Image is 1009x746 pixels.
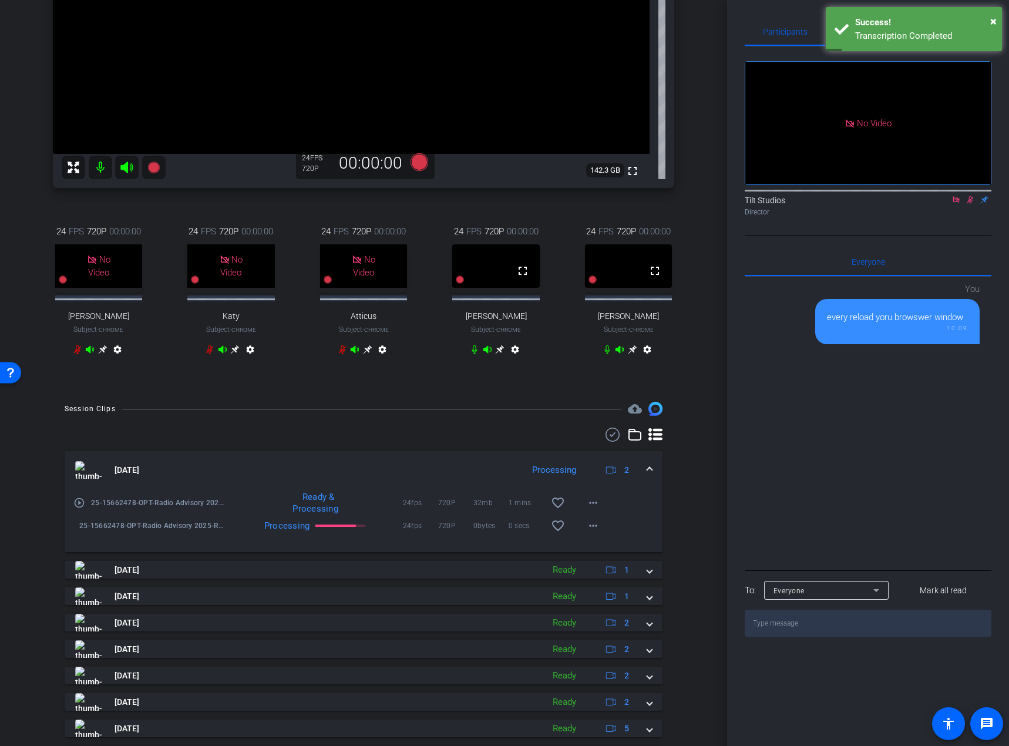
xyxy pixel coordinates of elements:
[526,463,582,477] div: Processing
[598,311,659,321] span: [PERSON_NAME]
[827,324,968,332] div: 10:09
[827,311,968,324] div: every reload yoru browswer window
[586,163,624,177] span: 142.3 GB
[110,345,125,359] mat-icon: settings
[547,563,582,577] div: Ready
[68,311,129,321] span: [PERSON_NAME]
[507,225,539,238] span: 00:00:00
[75,587,102,605] img: thumb-nail
[403,497,438,509] span: 24fps
[920,584,967,597] span: Mark all read
[109,225,141,238] span: 00:00:00
[258,520,312,532] div: Processing
[375,345,389,359] mat-icon: settings
[75,720,102,737] img: thumb-nail
[745,584,756,597] div: To:
[75,614,102,631] img: thumb-nail
[852,258,885,266] span: Everyone
[65,403,116,415] div: Session Clips
[624,617,629,629] span: 2
[115,643,139,656] span: [DATE]
[625,164,640,178] mat-icon: fullscreen
[815,283,980,296] div: You
[352,225,371,238] span: 720P
[243,345,257,359] mat-icon: settings
[339,324,389,335] span: Subject
[75,461,102,479] img: thumb-nail
[547,722,582,735] div: Ready
[331,153,410,173] div: 00:00:00
[97,325,99,334] span: -
[516,264,530,278] mat-icon: fullscreen
[287,491,340,515] div: Ready & Processing
[321,225,331,238] span: 24
[302,153,331,163] div: 24
[624,564,629,576] span: 1
[362,325,364,334] span: -
[496,327,521,333] span: Chrome
[990,12,997,30] button: Close
[99,327,123,333] span: Chrome
[241,225,273,238] span: 00:00:00
[598,225,614,238] span: FPS
[75,640,102,658] img: thumb-nail
[115,464,139,476] span: [DATE]
[624,643,629,656] span: 2
[115,590,139,603] span: [DATE]
[509,520,544,532] span: 0 secs
[403,520,438,532] span: 24fps
[586,519,600,533] mat-icon: more_horiz
[551,519,565,533] mat-icon: favorite_border
[65,667,662,684] mat-expansion-panel-header: thumb-nail[DATE]Ready2
[773,587,805,595] span: Everyone
[547,590,582,603] div: Ready
[509,497,544,509] span: 1 mins
[73,497,85,509] mat-icon: play_circle_outline
[855,29,993,43] div: Transcription Completed
[88,254,110,278] span: No Video
[206,324,256,335] span: Subject
[65,720,662,737] mat-expansion-panel-header: thumb-nail[DATE]Ready5
[471,324,521,335] span: Subject
[353,254,375,278] span: No Video
[65,614,662,631] mat-expansion-panel-header: thumb-nail[DATE]Ready2
[115,696,139,708] span: [DATE]
[302,164,331,173] div: 720P
[219,225,238,238] span: 720P
[547,695,582,709] div: Ready
[648,264,662,278] mat-icon: fullscreen
[896,580,992,601] button: Mark all read
[628,402,642,416] span: Destinations for your clips
[56,225,66,238] span: 24
[75,667,102,684] img: thumb-nail
[624,590,629,603] span: 1
[73,324,123,335] span: Subject
[115,617,139,629] span: [DATE]
[857,117,892,128] span: No Video
[604,324,654,335] span: Subject
[65,561,662,579] mat-expansion-panel-header: thumb-nail[DATE]Ready1
[334,225,349,238] span: FPS
[624,696,629,708] span: 2
[310,154,322,162] span: FPS
[617,225,636,238] span: 720P
[627,325,629,334] span: -
[201,225,216,238] span: FPS
[65,587,662,605] mat-expansion-panel-header: thumb-nail[DATE]Ready1
[640,345,654,359] mat-icon: settings
[624,464,629,476] span: 2
[466,225,482,238] span: FPS
[466,311,527,321] span: [PERSON_NAME]
[189,225,198,238] span: 24
[65,451,662,489] mat-expansion-panel-header: thumb-nail[DATE]Processing2
[745,194,991,217] div: Tilt Studios
[547,643,582,656] div: Ready
[220,254,243,278] span: No Video
[628,402,642,416] mat-icon: cloud_upload
[485,225,504,238] span: 720P
[586,225,596,238] span: 24
[87,225,106,238] span: 720P
[629,327,654,333] span: Chrome
[230,325,231,334] span: -
[75,693,102,711] img: thumb-nail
